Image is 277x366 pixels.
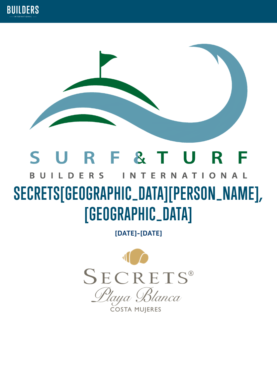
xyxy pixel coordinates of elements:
[14,183,60,204] strong: Secrets
[7,6,39,17] img: Builders International
[30,44,247,178] img: S&T 2023 web
[115,229,162,238] span: [DATE]-[DATE]
[84,249,194,313] img: image
[60,183,263,225] strong: [GEOGRAPHIC_DATA][PERSON_NAME], [GEOGRAPHIC_DATA]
